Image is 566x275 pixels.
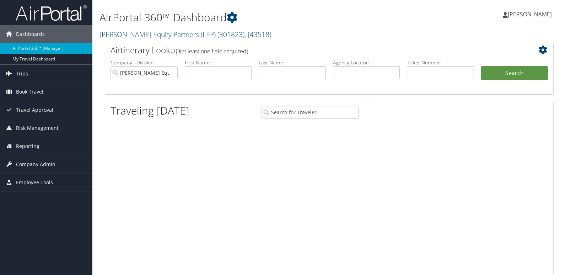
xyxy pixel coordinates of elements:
span: Employee Tools [16,174,53,191]
span: [PERSON_NAME] [508,10,552,18]
img: airportal-logo.png [16,5,87,21]
span: (at least one field required) [180,47,248,55]
h1: Traveling [DATE] [110,103,189,118]
label: Agency Locator: [333,59,400,66]
span: Dashboards [16,25,45,43]
span: , [ 43518 ] [244,30,271,39]
h2: Airtinerary Lookup [110,44,511,56]
label: Company - Division: [110,59,178,66]
span: Trips [16,65,28,83]
span: Company Admin [16,155,55,173]
label: Ticket Number: [407,59,474,66]
a: [PERSON_NAME] [503,4,559,25]
span: Book Travel [16,83,43,101]
a: [PERSON_NAME] Equity Partners (LEP) [99,30,271,39]
span: Risk Management [16,119,59,137]
label: Last Name: [259,59,326,66]
span: Travel Approval [16,101,53,119]
span: ( 301823 ) [217,30,244,39]
input: Search for Traveler [262,106,359,119]
h1: AirPortal 360™ Dashboard [99,10,406,25]
label: First Name: [185,59,252,66]
button: Search [481,66,548,80]
span: Reporting [16,137,39,155]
